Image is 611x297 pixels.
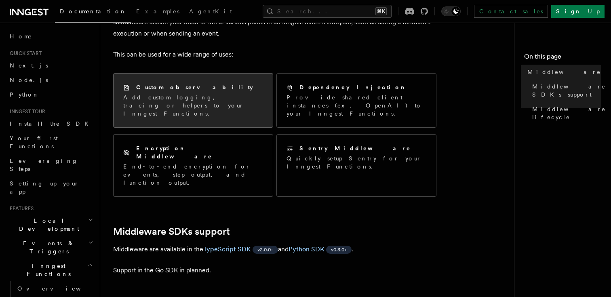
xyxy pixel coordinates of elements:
span: v2.0.0+ [257,246,273,253]
a: Encryption MiddlewareEnd-to-end encryption for events, step output, and function output. [113,134,273,197]
a: Dependency InjectionProvide shared client instances (ex, OpenAI) to your Inngest Functions. [276,73,436,128]
a: Custom observabilityAdd custom logging, tracing or helpers to your Inngest Functions. [113,73,273,128]
span: Setting up your app [10,180,79,195]
p: Support in the Go SDK in planned. [113,265,436,276]
button: Search...⌘K [263,5,392,18]
span: v0.3.0+ [331,246,347,253]
span: Middleware lifecycle [532,105,606,121]
span: Install the SDK [10,120,93,127]
p: This can be used for a wide range of uses: [113,49,436,60]
span: Python [10,91,39,98]
span: Leveraging Steps [10,158,78,172]
a: Leveraging Steps [6,154,95,176]
a: Your first Functions [6,131,95,154]
span: Examples [136,8,179,15]
span: Documentation [60,8,126,15]
span: Your first Functions [10,135,58,150]
a: AgentKit [184,2,237,22]
a: TypeScript SDK [203,245,251,253]
h4: On this page [524,52,601,65]
a: Middleware SDKs support [529,79,601,102]
span: Events & Triggers [6,239,88,255]
a: Python [6,87,95,102]
a: Contact sales [474,5,548,18]
span: Middleware SDKs support [532,82,606,99]
span: Quick start [6,50,42,57]
a: Node.js [6,73,95,87]
span: Inngest tour [6,108,45,115]
p: Provide shared client instances (ex, OpenAI) to your Inngest Functions. [287,93,426,118]
a: Overview [14,281,95,296]
h2: Sentry Middleware [299,144,411,152]
button: Inngest Functions [6,259,95,281]
span: Middleware [527,68,601,76]
a: Examples [131,2,184,22]
button: Toggle dark mode [441,6,461,16]
button: Events & Triggers [6,236,95,259]
a: Next.js [6,58,95,73]
span: Features [6,205,34,212]
a: Setting up your app [6,176,95,199]
span: Next.js [10,62,48,69]
h2: Custom observability [136,83,253,91]
h2: Encryption Middleware [136,144,263,160]
a: Sentry MiddlewareQuickly setup Sentry for your Inngest Functions. [276,134,436,197]
a: Middleware SDKs support [113,226,230,237]
p: Middleware allows your code to run at various points in an Inngest client's lifecycle, such as du... [113,17,436,39]
a: Middleware lifecycle [529,102,601,124]
p: Middleware are available in the and . [113,244,436,255]
span: Node.js [10,77,48,83]
h2: Dependency Injection [299,83,407,91]
a: Documentation [55,2,131,23]
button: Local Development [6,213,95,236]
span: Overview [17,285,101,292]
span: Inngest Functions [6,262,87,278]
p: End-to-end encryption for events, step output, and function output. [123,162,263,187]
a: Sign Up [551,5,605,18]
span: AgentKit [189,8,232,15]
a: Python SDK [289,245,324,253]
kbd: ⌘K [375,7,387,15]
a: Install the SDK [6,116,95,131]
p: Quickly setup Sentry for your Inngest Functions. [287,154,426,171]
p: Add custom logging, tracing or helpers to your Inngest Functions. [123,93,263,118]
a: Middleware [524,65,601,79]
span: Local Development [6,217,88,233]
span: Home [10,32,32,40]
a: Home [6,29,95,44]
